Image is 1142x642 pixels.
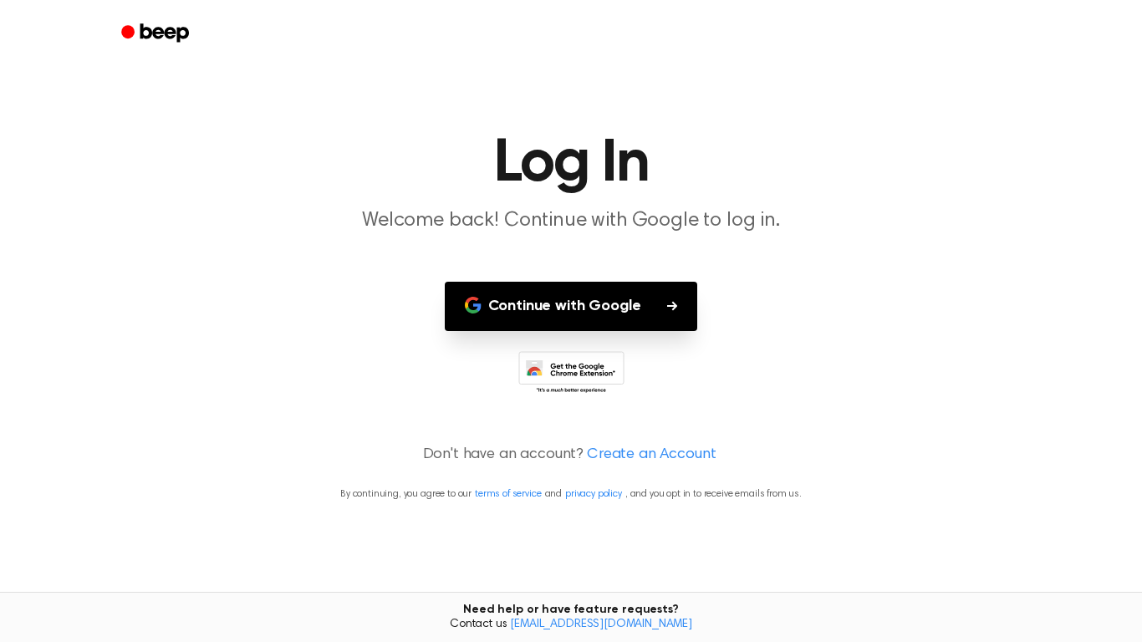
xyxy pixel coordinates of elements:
a: terms of service [475,489,541,499]
a: [EMAIL_ADDRESS][DOMAIN_NAME] [510,619,692,630]
a: Create an Account [587,444,716,466]
p: Don't have an account? [20,444,1122,466]
a: Beep [110,18,204,50]
button: Continue with Google [445,282,698,331]
h1: Log In [143,134,999,194]
a: privacy policy [565,489,622,499]
p: Welcome back! Continue with Google to log in. [250,207,892,235]
p: By continuing, you agree to our and , and you opt in to receive emails from us. [20,487,1122,502]
span: Contact us [10,618,1132,633]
